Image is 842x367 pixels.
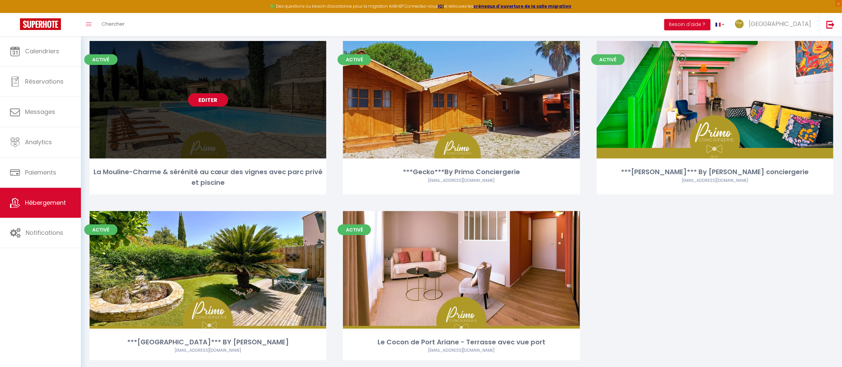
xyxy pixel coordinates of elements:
button: Ouvrir le widget de chat LiveChat [5,3,25,23]
a: Editer [188,93,228,107]
span: Activé [338,54,371,65]
span: Activé [84,224,118,235]
span: [GEOGRAPHIC_DATA] [749,20,811,28]
span: Notifications [26,228,63,237]
span: Calendriers [25,47,59,55]
span: Analytics [25,138,52,146]
a: créneaux d'ouverture de la salle migration [473,3,571,9]
div: ***[PERSON_NAME]*** By [PERSON_NAME] conciergerie [597,167,833,177]
a: ICI [438,3,444,9]
img: ... [734,19,744,29]
div: La Mouline-Charme & sérénité au cœur des vignes avec parc privé et piscine [90,167,326,188]
span: Paiements [25,168,56,177]
div: ***Gecko***By Primo Conciergerie [343,167,580,177]
span: Activé [338,224,371,235]
div: Airbnb [90,347,326,354]
span: Activé [591,54,625,65]
span: Chercher [102,20,125,27]
button: Besoin d'aide ? [664,19,710,30]
span: Hébergement [25,198,66,207]
div: Airbnb [597,178,833,184]
div: Airbnb [343,178,580,184]
div: Airbnb [343,347,580,354]
img: Super Booking [20,18,61,30]
a: Chercher [97,13,130,36]
img: logout [826,20,835,29]
a: ... [GEOGRAPHIC_DATA] [729,13,819,36]
span: Messages [25,108,55,116]
div: ***[GEOGRAPHIC_DATA]*** BY [PERSON_NAME] [90,337,326,347]
span: Réservations [25,77,64,86]
span: Activé [84,54,118,65]
div: Le Cocon de Port Ariane - Terrasse avec vue port [343,337,580,347]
